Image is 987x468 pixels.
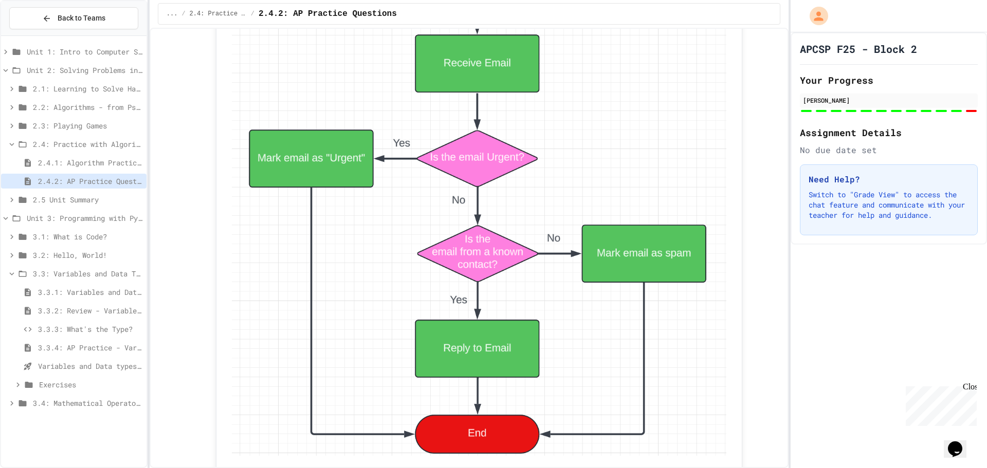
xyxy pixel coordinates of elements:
button: Back to Teams [9,7,138,29]
div: My Account [799,4,831,28]
span: Unit 2: Solving Problems in Computer Science [27,65,142,76]
iframe: chat widget [902,382,977,426]
span: Back to Teams [58,13,105,24]
span: Variables and Data types - quiz [38,361,142,371]
div: [PERSON_NAME] [803,96,975,105]
div: Chat with us now!Close [4,4,71,65]
span: / [251,10,254,18]
span: 2.4.1: Algorithm Practice Exercises [38,157,142,168]
p: Switch to "Grade View" to access the chat feature and communicate with your teacher for help and ... [809,190,969,220]
span: 3.3.1: Variables and Data Types [38,287,142,297]
span: 2.2: Algorithms - from Pseudocode to Flowcharts [33,102,142,113]
span: 2.5 Unit Summary [33,194,142,205]
iframe: chat widget [944,427,977,458]
h2: Your Progress [800,73,978,87]
span: 2.4.2: AP Practice Questions [259,8,397,20]
span: 3.3.3: What's the Type? [38,324,142,334]
span: Unit 1: Intro to Computer Science [27,46,142,57]
span: 2.4: Practice with Algorithms [33,139,142,149]
span: 2.1: Learning to Solve Hard Problems [33,83,142,94]
span: 2.4.2: AP Practice Questions [38,176,142,186]
span: ... [167,10,178,18]
span: 3.3.4: AP Practice - Variables [38,342,142,353]
span: 3.3.2: Review - Variables and Data Types [38,305,142,316]
span: Exercises [39,379,142,390]
span: 2.3: Playing Games [33,120,142,131]
span: / [181,10,185,18]
span: Unit 3: Programming with Python [27,213,142,223]
span: 2.4: Practice with Algorithms [190,10,247,18]
span: 3.3: Variables and Data Types [33,268,142,279]
span: 3.2: Hello, World! [33,250,142,260]
h2: Assignment Details [800,125,978,140]
h1: APCSP F25 - Block 2 [800,42,917,56]
div: No due date set [800,144,978,156]
span: 3.1: What is Code? [33,231,142,242]
h3: Need Help? [809,173,969,185]
span: 3.4: Mathematical Operators [33,398,142,408]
